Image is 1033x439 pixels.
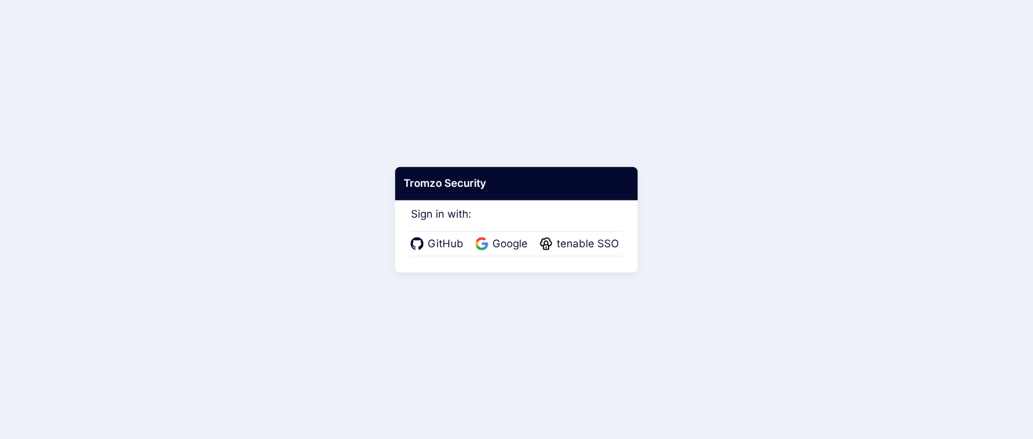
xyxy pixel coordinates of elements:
[489,236,531,252] span: Google
[411,236,467,252] a: GitHub
[540,236,623,252] a: tenable SSO
[411,191,623,256] div: Sign in with:
[424,236,467,252] span: GitHub
[395,167,637,200] div: Tromzo Security
[476,236,531,252] a: Google
[553,236,623,252] span: tenable SSO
